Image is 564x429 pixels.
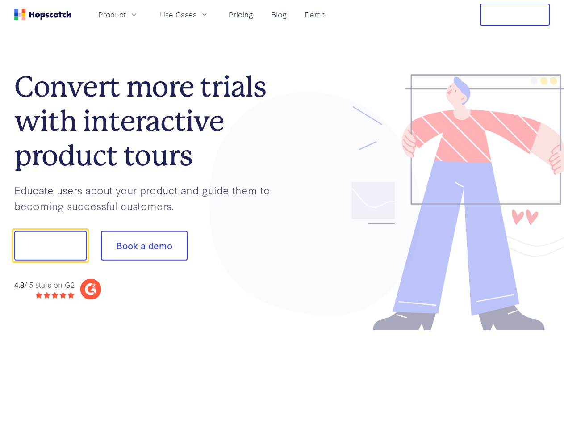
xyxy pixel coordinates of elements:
[14,9,71,20] a: Home
[93,7,144,22] button: Product
[14,182,282,213] p: Educate users about your product and guide them to becoming successful customers.
[14,279,75,290] div: / 5 stars on G2
[480,4,550,26] button: Free Trial
[155,7,214,22] button: Use Cases
[267,7,290,22] a: Blog
[160,9,196,20] span: Use Cases
[301,7,329,22] a: Demo
[14,279,24,289] strong: 4.8
[101,231,188,261] button: Book a demo
[225,7,257,22] a: Pricing
[14,231,87,261] button: Show me!
[14,70,282,172] h1: Convert more trials with interactive product tours
[98,9,126,20] span: Product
